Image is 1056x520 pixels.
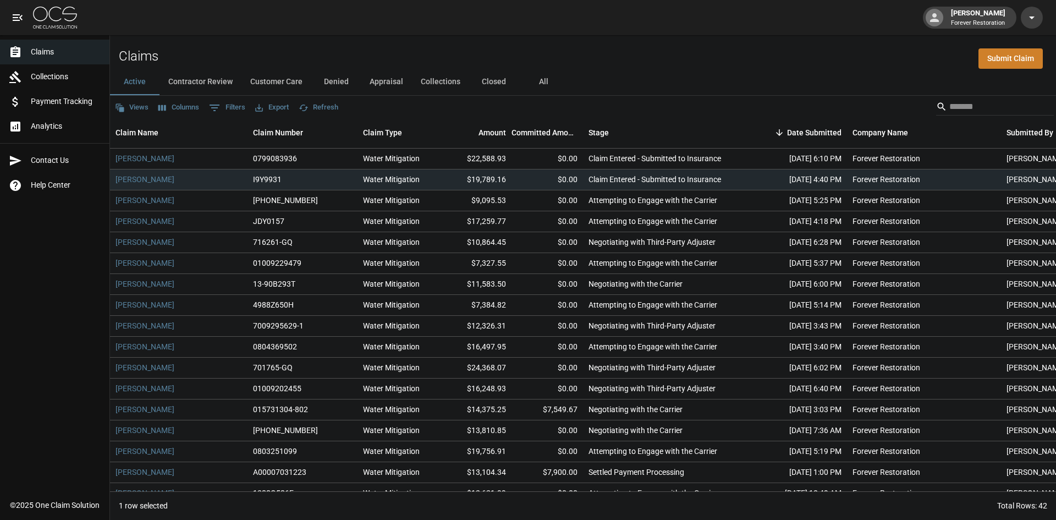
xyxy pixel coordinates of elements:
div: $7,900.00 [512,462,583,483]
div: $19,789.16 [440,169,512,190]
div: $16,497.95 [440,337,512,358]
div: Forever Restoration [853,237,920,248]
div: $0.00 [512,253,583,274]
div: [DATE] 3:40 PM [748,337,847,358]
button: Denied [311,69,361,95]
div: 701765-GQ [253,362,293,373]
a: Submit Claim [978,48,1043,69]
div: 0803251099 [253,446,297,457]
div: 1388Q586F [253,488,294,499]
a: [PERSON_NAME] [116,404,174,415]
a: [PERSON_NAME] [116,320,174,331]
span: Claims [31,46,101,58]
div: Submitted By [1007,117,1053,148]
div: Forever Restoration [853,320,920,331]
div: $0.00 [512,316,583,337]
div: [DATE] 1:00 PM [748,462,847,483]
div: I9Y9931 [253,174,282,185]
button: Collections [412,69,469,95]
button: Select columns [156,99,202,116]
div: Stage [588,117,609,148]
div: Forever Restoration [853,404,920,415]
div: [DATE] 3:03 PM [748,399,847,420]
div: Water Mitigation [363,237,420,248]
div: $0.00 [512,190,583,211]
div: Attempting to Engage with the Carrier [588,341,717,352]
button: Export [252,99,291,116]
div: Negotiating with Third-Party Adjuster [588,362,716,373]
a: [PERSON_NAME] [116,153,174,164]
div: $0.00 [512,274,583,295]
div: 0799083936 [253,153,297,164]
div: Forever Restoration [853,341,920,352]
div: Company Name [853,117,908,148]
div: Committed Amount [512,117,583,148]
div: Claim Number [248,117,358,148]
div: 7009295629-1 [253,320,304,331]
a: [PERSON_NAME] [116,195,174,206]
div: Water Mitigation [363,425,420,436]
div: $0.00 [512,211,583,232]
div: Attempting to Engage with the Carrier [588,488,717,499]
div: Forever Restoration [853,195,920,206]
div: [DATE] 5:25 PM [748,190,847,211]
div: 1 row selected [119,500,168,511]
a: [PERSON_NAME] [116,216,174,227]
div: Water Mitigation [363,362,420,373]
div: Claim Type [363,117,402,148]
div: Water Mitigation [363,153,420,164]
button: Views [112,99,151,116]
div: Forever Restoration [853,174,920,185]
div: 015731304-802 [253,404,308,415]
div: [DATE] 6:10 PM [748,149,847,169]
div: [DATE] 10:49 AM [748,483,847,504]
div: $7,327.55 [440,253,512,274]
button: open drawer [7,7,29,29]
div: A00007031223 [253,467,306,478]
div: Water Mitigation [363,446,420,457]
div: [DATE] 4:18 PM [748,211,847,232]
div: Attempting to Engage with the Carrier [588,258,717,269]
div: Date Submitted [748,117,847,148]
div: Negotiating with Third-Party Adjuster [588,320,716,331]
div: Negotiating with Third-Party Adjuster [588,383,716,394]
h2: Claims [119,48,158,64]
div: [DATE] 5:14 PM [748,295,847,316]
div: $0.00 [512,232,583,253]
div: [DATE] 7:36 AM [748,420,847,441]
div: $24,368.07 [440,358,512,379]
button: Sort [772,125,787,140]
span: Contact Us [31,155,101,166]
button: Closed [469,69,519,95]
div: Attempting to Engage with the Carrier [588,195,717,206]
div: $11,583.50 [440,274,512,295]
div: Claim Name [110,117,248,148]
div: Water Mitigation [363,467,420,478]
div: Date Submitted [787,117,842,148]
div: [DATE] 6:40 PM [748,379,847,399]
img: ocs-logo-white-transparent.png [33,7,77,29]
div: Forever Restoration [853,383,920,394]
div: Water Mitigation [363,383,420,394]
a: [PERSON_NAME] [116,488,174,499]
div: Forever Restoration [853,216,920,227]
a: [PERSON_NAME] [116,258,174,269]
div: Water Mitigation [363,488,420,499]
button: Customer Care [241,69,311,95]
div: Claim Entered - Submitted to Insurance [588,153,721,164]
a: [PERSON_NAME] [116,278,174,289]
div: $0.00 [512,169,583,190]
div: dynamic tabs [110,69,1056,95]
div: Amount [479,117,506,148]
div: Water Mitigation [363,174,420,185]
div: [DATE] 4:40 PM [748,169,847,190]
a: [PERSON_NAME] [116,362,174,373]
div: [DATE] 6:00 PM [748,274,847,295]
div: Water Mitigation [363,341,420,352]
div: Forever Restoration [853,425,920,436]
div: 4988Z650H [253,299,294,310]
div: Forever Restoration [853,467,920,478]
div: Claim Name [116,117,158,148]
div: Search [936,98,1054,118]
div: $12,621.99 [440,483,512,504]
